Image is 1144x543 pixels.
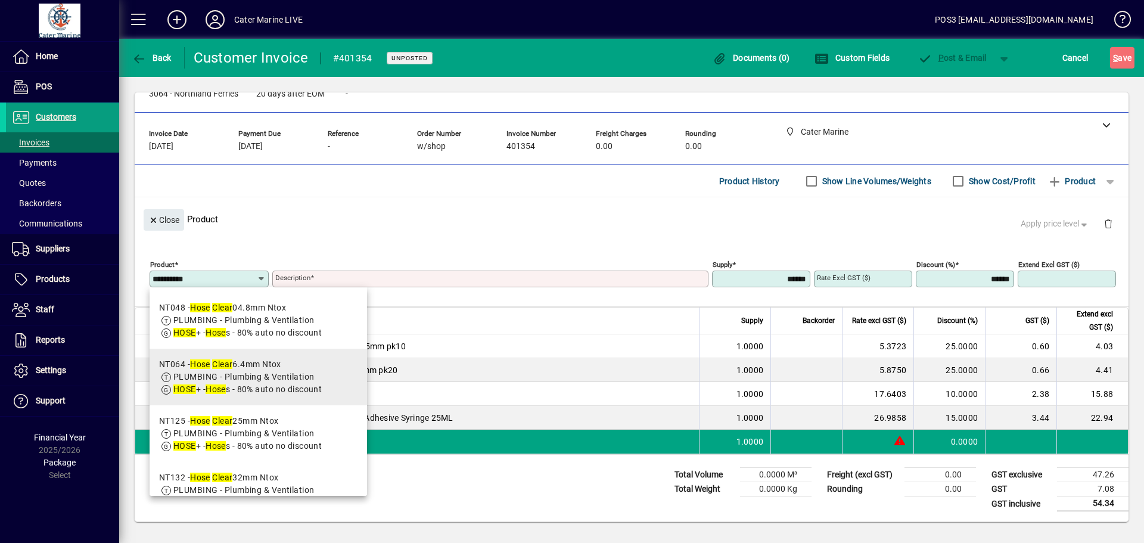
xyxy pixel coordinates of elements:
[850,364,906,376] div: 5.8750
[1094,218,1123,229] app-page-header-button: Delete
[144,209,184,231] button: Close
[256,89,325,99] span: 20 days after EOM
[6,173,119,193] a: Quotes
[12,138,49,147] span: Invoices
[669,468,740,482] td: Total Volume
[966,175,1036,187] label: Show Cost/Profit
[1113,48,1131,67] span: ave
[173,328,322,337] span: + - s - 80% auto no discount
[6,153,119,173] a: Payments
[173,328,196,337] em: HOSE
[736,388,764,400] span: 1.0000
[173,485,314,495] span: PLUMBING - Plumbing & Ventilation
[36,396,66,405] span: Support
[346,89,348,99] span: -
[149,142,173,151] span: [DATE]
[333,49,372,68] div: #401354
[36,274,70,284] span: Products
[821,468,904,482] td: Freight (excl GST)
[740,482,812,497] td: 0.0000 Kg
[150,405,367,462] mat-option: NT125 - Hose Clear 25mm Ntox
[1056,382,1128,406] td: 15.88
[391,54,428,62] span: Unposted
[937,314,978,327] span: Discount (%)
[417,142,446,151] span: w/shop
[6,356,119,386] a: Settings
[36,244,70,253] span: Suppliers
[148,210,179,230] span: Close
[206,328,226,337] em: Hose
[159,471,322,484] div: NT132 - 32mm Ntox
[741,314,763,327] span: Supply
[173,429,314,438] span: PLUMBING - Plumbing & Ventilation
[173,384,196,394] em: HOSE
[173,372,314,381] span: PLUMBING - Plumbing & Ventilation
[985,406,1056,430] td: 3.44
[820,175,931,187] label: Show Line Volumes/Weights
[815,53,890,63] span: Custom Fields
[821,482,904,497] td: Rounding
[913,406,985,430] td: 15.0000
[159,358,322,371] div: NT064 - 6.4mm Ntox
[6,213,119,234] a: Communications
[986,482,1057,497] td: GST
[234,10,303,29] div: Cater Marine LIVE
[206,441,226,451] em: Hose
[985,382,1056,406] td: 2.38
[1056,358,1128,382] td: 4.41
[985,334,1056,358] td: 0.60
[803,314,835,327] span: Backorder
[150,462,367,519] mat-option: NT132 - Hose Clear 32mm Ntox
[1059,47,1092,69] button: Cancel
[985,358,1056,382] td: 0.66
[1113,53,1118,63] span: S
[6,325,119,355] a: Reports
[328,142,330,151] span: -
[506,142,535,151] span: 401354
[206,384,226,394] em: Hose
[119,47,185,69] app-page-header-button: Back
[6,265,119,294] a: Products
[1056,406,1128,430] td: 22.94
[913,358,985,382] td: 25.0000
[713,53,790,63] span: Documents (0)
[669,482,740,497] td: Total Weight
[1062,48,1089,67] span: Cancel
[1021,218,1090,230] span: Apply price level
[173,384,322,394] span: + - s - 80% auto no discount
[913,334,985,358] td: 25.0000
[986,497,1057,511] td: GST inclusive
[685,142,702,151] span: 0.00
[986,468,1057,482] td: GST exclusive
[918,53,987,63] span: ost & Email
[173,441,322,451] span: + - s - 80% auto no discount
[159,302,322,314] div: NT048 - 04.8mm Ntox
[150,260,175,269] mat-label: Product
[904,468,976,482] td: 0.00
[150,292,367,349] mat-option: NT048 - Hose Clear 04.8mm Ntox
[812,47,893,69] button: Custom Fields
[275,274,310,282] mat-label: Description
[736,412,764,424] span: 1.0000
[1057,482,1129,497] td: 7.08
[1094,209,1123,238] button: Delete
[6,193,119,213] a: Backorders
[1018,260,1080,269] mat-label: Extend excl GST ($)
[904,482,976,497] td: 0.00
[1110,47,1134,69] button: Save
[36,112,76,122] span: Customers
[6,42,119,72] a: Home
[850,412,906,424] div: 26.9858
[12,178,46,188] span: Quotes
[12,198,61,208] span: Backorders
[190,303,210,312] em: Hose
[34,433,86,442] span: Financial Year
[212,416,232,426] em: Clear
[190,416,210,426] em: Hose
[132,53,172,63] span: Back
[159,415,322,427] div: NT125 - 25mm Ntox
[12,219,82,228] span: Communications
[913,382,985,406] td: 10.0000
[6,132,119,153] a: Invoices
[714,170,785,192] button: Product History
